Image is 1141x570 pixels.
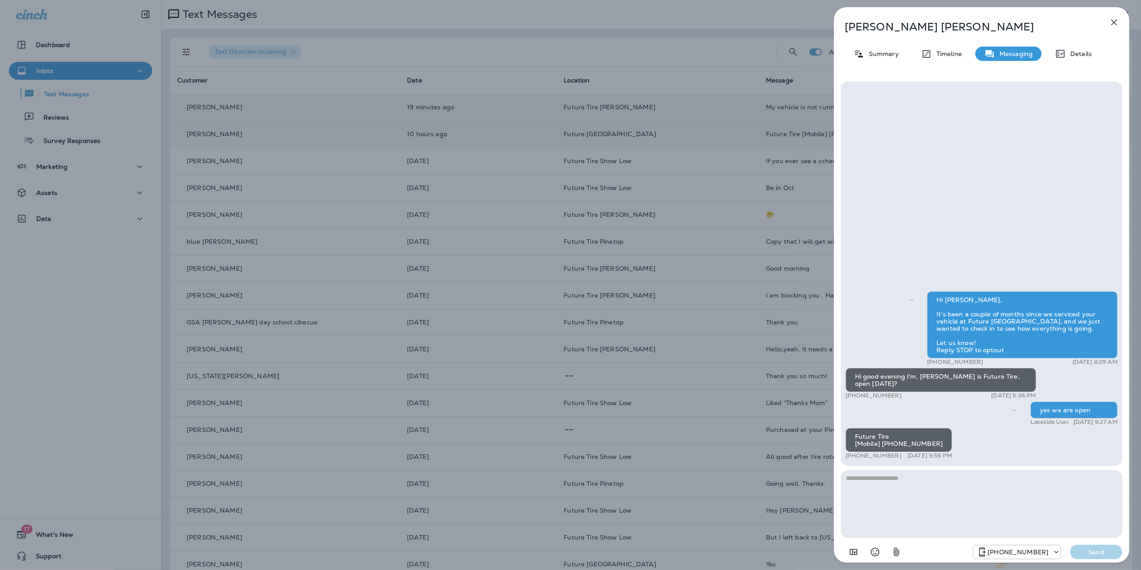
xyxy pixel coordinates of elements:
[1030,402,1118,419] div: yes we are open
[987,548,1048,556] p: [PHONE_NUMBER]
[1013,406,1017,414] span: Sent
[991,392,1036,399] p: [DATE] 5:36 PM
[1030,419,1069,426] p: Lakeside User
[845,543,863,561] button: Add in a premade template
[846,392,902,399] p: [PHONE_NUMBER]
[845,21,1089,33] p: [PERSON_NAME] [PERSON_NAME]
[846,368,1036,392] div: Hi good evening I'm, [PERSON_NAME] is Future Tire, open [DATE]?
[927,291,1118,358] div: Hi [PERSON_NAME], It’s been a couple of months since we serviced your vehicle at Future [GEOGRAPH...
[1066,50,1092,57] p: Details
[1073,358,1118,366] p: [DATE] 8:29 AM
[927,358,983,366] p: [PHONE_NUMBER]
[907,452,952,459] p: [DATE] 9:58 PM
[846,452,902,459] p: [PHONE_NUMBER]
[846,428,952,452] div: Future Tire [Mobile] [PHONE_NUMBER]
[864,50,899,57] p: Summary
[866,543,884,561] button: Select an emoji
[909,295,914,303] span: Sent
[995,50,1033,57] p: Messaging
[1073,419,1118,426] p: [DATE] 9:27 AM
[973,547,1061,557] div: +1 (928) 232-1970
[932,50,962,57] p: Timeline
